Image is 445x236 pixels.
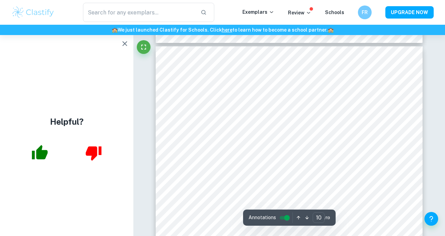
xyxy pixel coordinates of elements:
span: 🏫 [112,27,118,33]
h6: FR [361,9,369,16]
p: Exemplars [242,8,274,16]
button: Fullscreen [137,40,151,54]
span: / 19 [325,215,330,221]
span: 🏫 [328,27,334,33]
img: Clastify logo [11,5,55,19]
p: Review [288,9,311,16]
h4: Helpful? [50,115,84,128]
button: FR [358,5,372,19]
button: Help and Feedback [424,212,438,226]
input: Search for any exemplars... [83,3,195,22]
a: here [222,27,232,33]
span: Annotations [249,214,276,221]
h6: We just launched Clastify for Schools. Click to learn how to become a school partner. [1,26,444,34]
a: Schools [325,10,344,15]
button: UPGRADE NOW [385,6,434,19]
